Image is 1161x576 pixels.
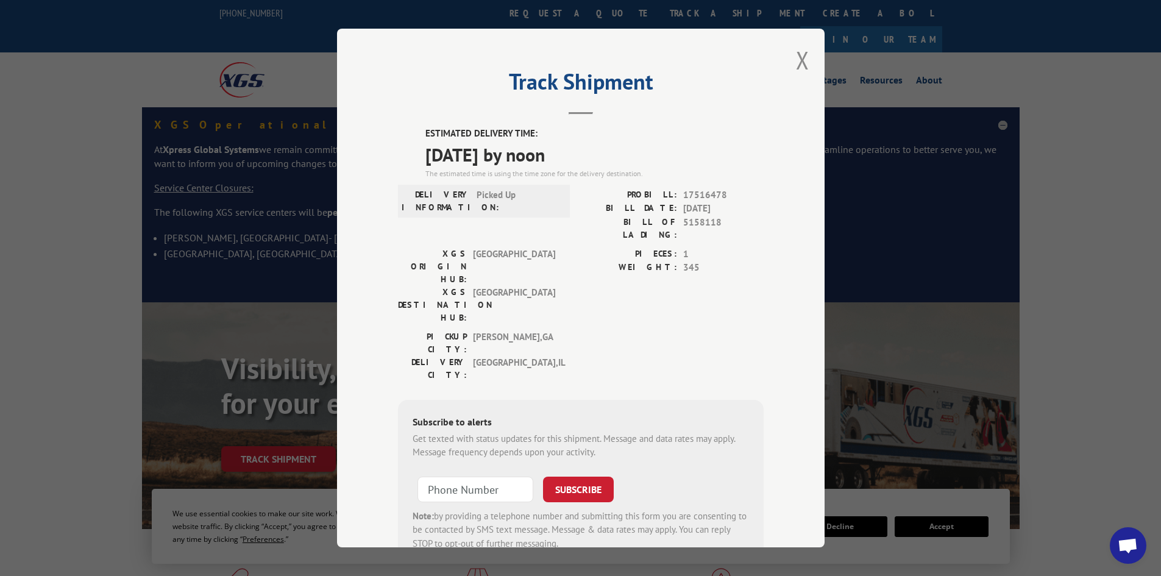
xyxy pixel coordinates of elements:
[413,414,749,432] div: Subscribe to alerts
[398,73,764,96] h2: Track Shipment
[1110,527,1146,564] a: Open chat
[581,261,677,275] label: WEIGHT:
[543,477,614,502] button: SUBSCRIBE
[425,127,764,141] label: ESTIMATED DELIVERY TIME:
[413,510,434,522] strong: Note:
[473,330,555,356] span: [PERSON_NAME] , GA
[473,286,555,324] span: [GEOGRAPHIC_DATA]
[473,247,555,286] span: [GEOGRAPHIC_DATA]
[581,216,677,241] label: BILL OF LADING:
[683,261,764,275] span: 345
[473,356,555,382] span: [GEOGRAPHIC_DATA] , IL
[425,168,764,179] div: The estimated time is using the time zone for the delivery destination.
[413,432,749,460] div: Get texted with status updates for this shipment. Message and data rates may apply. Message frequ...
[683,247,764,261] span: 1
[398,330,467,356] label: PICKUP CITY:
[683,188,764,202] span: 17516478
[402,188,470,214] label: DELIVERY INFORMATION:
[425,141,764,168] span: [DATE] by noon
[417,477,533,502] input: Phone Number
[398,356,467,382] label: DELIVERY CITY:
[398,247,467,286] label: XGS ORIGIN HUB:
[581,188,677,202] label: PROBILL:
[398,286,467,324] label: XGS DESTINATION HUB:
[477,188,559,214] span: Picked Up
[683,216,764,241] span: 5158118
[683,202,764,216] span: [DATE]
[796,44,809,76] button: Close modal
[413,510,749,551] div: by providing a telephone number and submitting this form you are consenting to be contacted by SM...
[581,247,677,261] label: PIECES:
[581,202,677,216] label: BILL DATE:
